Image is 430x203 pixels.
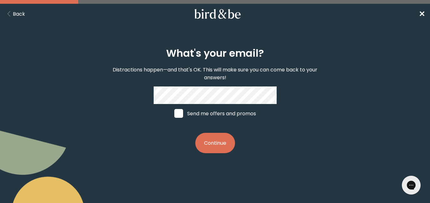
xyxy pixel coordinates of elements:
h2: What's your email? [166,46,264,61]
button: Continue [195,133,235,153]
span: ✕ [419,9,425,19]
label: Send me offers and promos [168,104,262,123]
button: Back Button [5,10,25,18]
a: ✕ [419,8,425,19]
p: Distractions happen—and that's OK. This will make sure you can come back to your answers! [113,66,318,81]
iframe: Gorgias live chat messenger [399,174,424,197]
